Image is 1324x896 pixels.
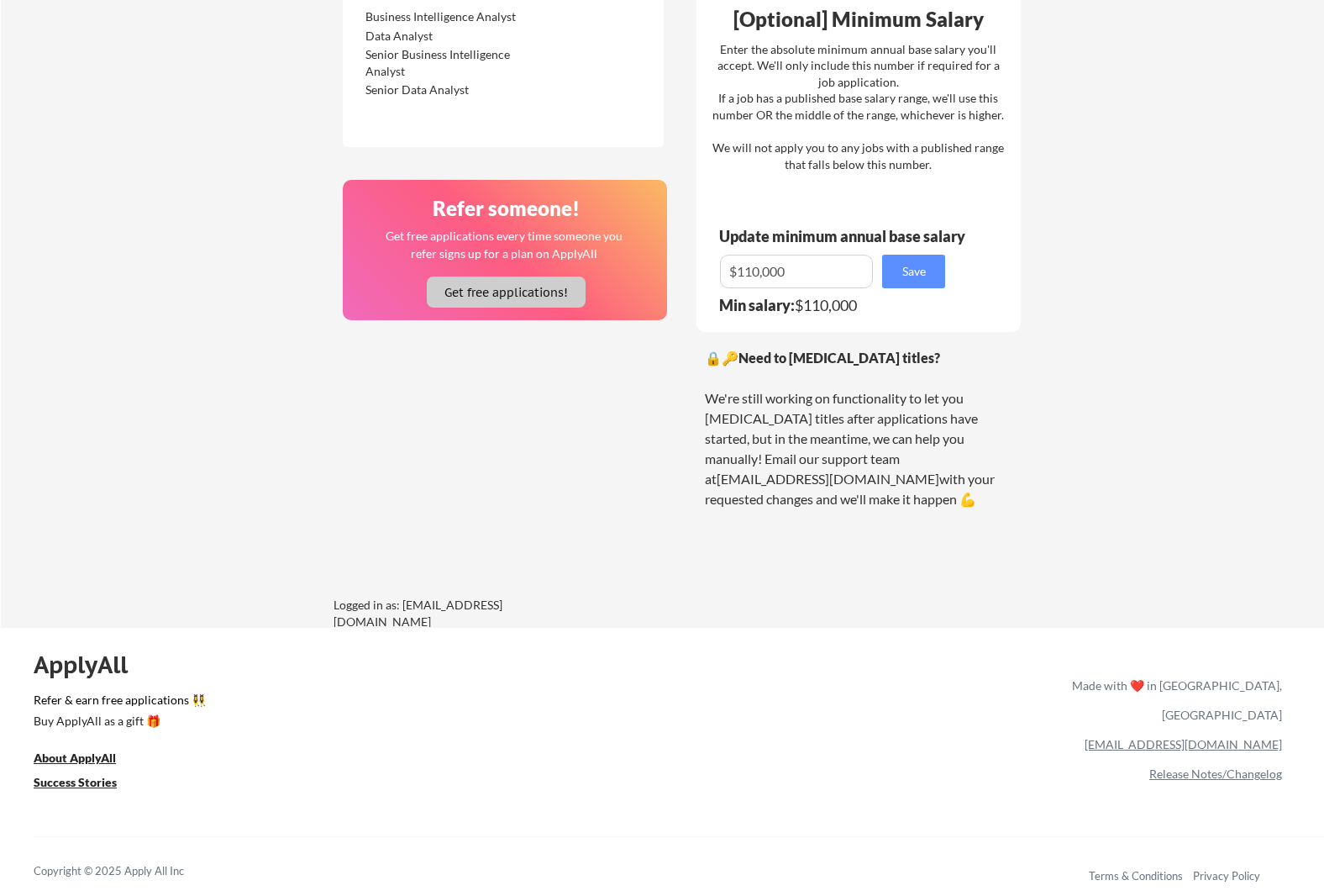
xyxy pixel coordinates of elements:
button: Save [882,255,945,288]
a: Release Notes/Changelog [1149,767,1282,781]
div: Get free applications every time someone you refer signs up for a plan on ApplyAll [384,227,623,262]
strong: Need to [MEDICAL_DATA] titles? [738,350,940,366]
a: Terms & Conditions [1089,869,1183,883]
div: Refer someone! [349,198,662,219]
input: E.g. $100,000 [720,255,873,288]
div: Logged in as: [EMAIL_ADDRESS][DOMAIN_NAME] [334,597,586,630]
div: Made with ❤️ in [GEOGRAPHIC_DATA], [GEOGRAPHIC_DATA] [1065,671,1282,730]
div: Business Intelligence Analyst [365,8,543,25]
a: [EMAIL_ADDRESS][DOMAIN_NAME] [1085,737,1282,751]
div: Enter the absolute minimum annual base salary you'll accept. We'll only include this number if re... [712,41,1004,173]
div: Buy ApplyAll as a gift 🎁 [34,715,202,727]
div: $110,000 [719,298,956,313]
div: Senior Data Analyst [365,82,543,98]
div: Update minimum annual base salary [719,229,971,244]
a: [EMAIL_ADDRESS][DOMAIN_NAME] [717,471,939,487]
div: Copyright © 2025 Apply All Inc [34,863,227,880]
div: Senior Business Intelligence Analyst [365,46,543,79]
u: About ApplyAll [34,751,116,765]
a: Refer & earn free applications 👯‍♀️ [34,694,721,712]
div: 🔒🔑 We're still working on functionality to let you [MEDICAL_DATA] titles after applications have ... [705,348,1012,509]
button: Get free applications! [427,277,586,308]
div: ApplyAll [34,651,147,679]
a: About ApplyAll [34,749,139,770]
strong: Min salary: [719,296,795,314]
a: Success Stories [34,773,139,794]
a: Buy ApplyAll as a gift 🎁 [34,712,202,733]
div: Data Analyst [365,28,543,45]
div: [Optional] Minimum Salary [702,9,1015,29]
u: Success Stories [34,775,117,789]
a: Privacy Policy [1193,869,1260,883]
